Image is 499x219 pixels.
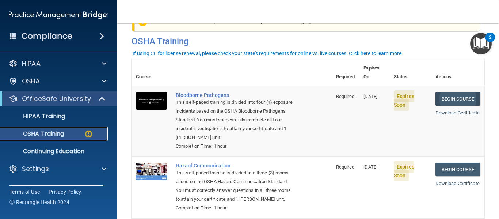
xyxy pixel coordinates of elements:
[363,94,377,99] span: [DATE]
[22,31,72,41] h4: Compliance
[9,165,106,173] a: Settings
[435,110,480,116] a: Download Certificate
[9,199,69,206] span: Ⓒ Rectangle Health 2024
[176,142,295,151] div: Completion Time: 1 hour
[489,37,491,47] div: 2
[176,204,295,212] div: Completion Time: 1 hour
[5,148,104,155] p: Continuing Education
[373,167,490,196] iframe: Drift Widget Chat Controller
[359,59,389,86] th: Expires On
[176,98,295,142] div: This self-paced training is divided into four (4) exposure incidents based on the OSHA Bloodborne...
[9,8,108,22] img: PMB logo
[133,51,403,56] div: If using CE for license renewal, please check your state's requirements for online vs. live cours...
[435,163,480,176] a: Begin Course
[389,59,431,86] th: Status
[84,129,93,139] img: warning-circle.0cc9ac19.png
[22,59,41,68] p: HIPAA
[176,92,295,98] a: Bloodborne Pathogens
[394,90,414,111] span: Expires Soon
[5,113,65,120] p: HIPAA Training
[9,77,106,86] a: OSHA
[49,188,81,196] a: Privacy Policy
[394,161,414,181] span: Expires Soon
[132,59,171,86] th: Course
[470,33,492,54] button: Open Resource Center, 2 new notifications
[176,169,295,204] div: This self-paced training is divided into three (3) rooms based on the OSHA Hazard Communication S...
[132,36,484,46] h4: OSHA Training
[332,59,359,86] th: Required
[9,188,40,196] a: Terms of Use
[176,163,295,169] a: Hazard Communication
[5,130,64,137] p: OSHA Training
[22,94,91,103] p: OfficeSafe University
[431,59,484,86] th: Actions
[132,50,404,57] button: If using CE for license renewal, please check your state's requirements for online vs. live cours...
[363,164,377,170] span: [DATE]
[336,164,355,170] span: Required
[336,94,355,99] span: Required
[9,94,106,103] a: OfficeSafe University
[22,165,49,173] p: Settings
[435,92,480,106] a: Begin Course
[9,59,106,68] a: HIPAA
[22,77,40,86] p: OSHA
